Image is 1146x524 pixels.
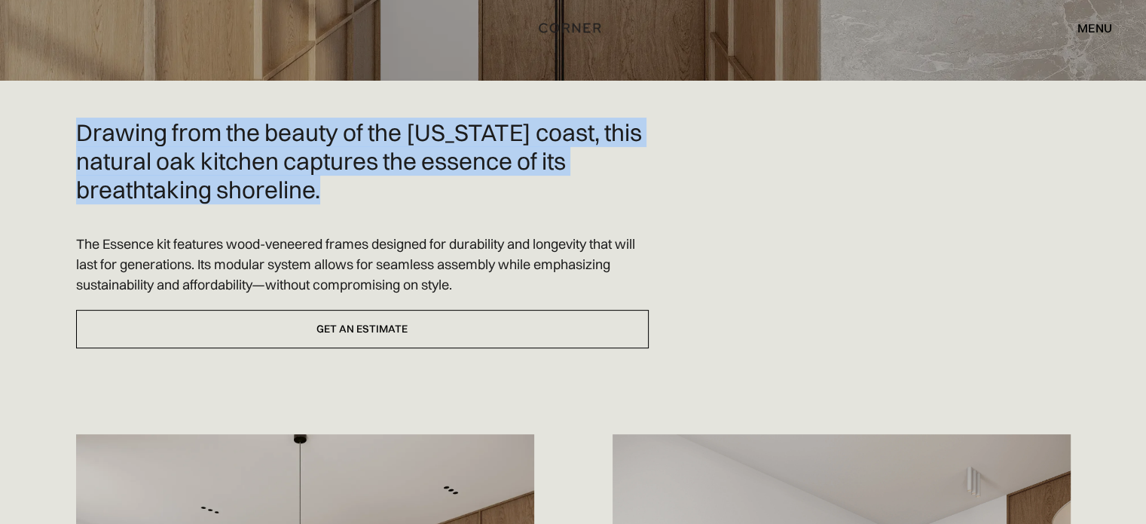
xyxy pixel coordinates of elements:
div: menu [1062,15,1112,41]
a: home [533,18,612,38]
p: The Essence kit features wood-veneered frames designed for durability and longevity that will las... [76,234,649,295]
h2: Drawing from the beauty of the [US_STATE] coast, this natural oak kitchen captures the essence of... [76,118,649,204]
a: Get an estimate [76,310,649,348]
div: menu [1077,22,1112,34]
